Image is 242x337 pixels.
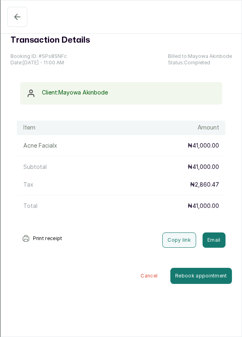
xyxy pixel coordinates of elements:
p: ₦41,000.00 [188,163,219,171]
p: Billed to: Mayowa Akinbode [168,53,232,60]
button: Cancel [128,268,170,284]
p: ₦41,000.00 [188,142,219,150]
h1: Amount [198,124,219,132]
button: Email [203,232,225,248]
h1: Item [23,124,35,132]
p: ₦41,000.00 [188,202,219,210]
p: Tax [23,181,33,189]
p: Booking ID: # SPs8SNFc [10,53,67,60]
p: ₦2,860.47 [190,181,219,189]
button: Rebook appointment [170,268,232,284]
button: Print receipt [17,230,67,247]
p: Client: Mayowa Akinbode [42,88,216,97]
p: Total [23,202,37,210]
h1: Transaction Details [10,34,90,47]
p: Date: [DATE] ・ 11:00 AM [10,60,67,66]
p: Status: Completed [168,60,232,66]
p: Subtotal [23,163,47,171]
p: Acne Facial x [23,142,57,150]
button: Copy link [162,232,196,248]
